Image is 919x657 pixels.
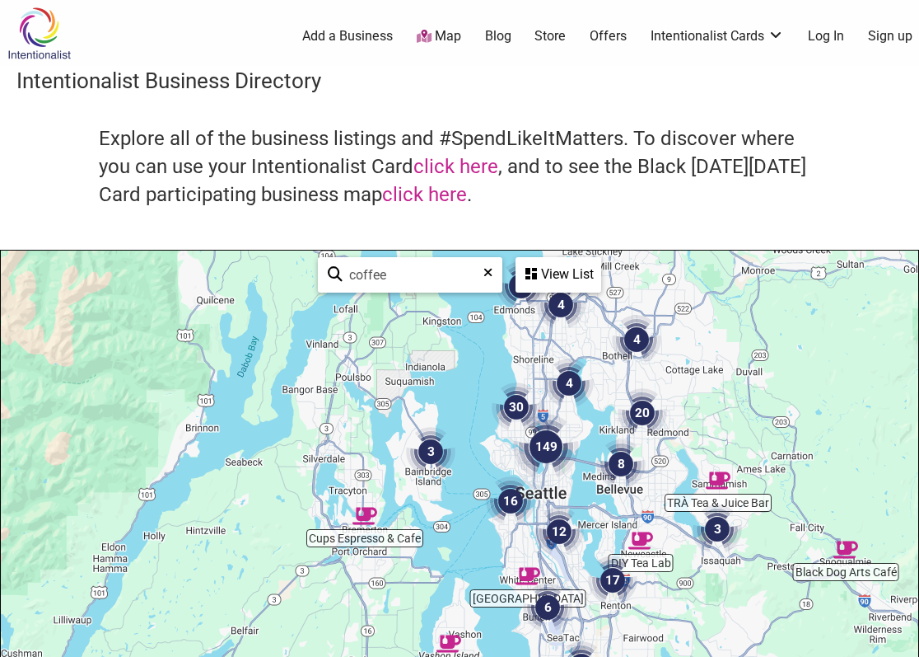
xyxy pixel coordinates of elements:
div: Black Dog Arts Café [833,537,858,562]
div: 16 [486,476,535,526]
a: Add a Business [302,27,393,45]
div: Salmon Creek Cafe [515,564,540,589]
div: 4 [497,261,546,311]
a: Store [534,27,566,45]
div: 4 [536,280,585,330]
div: 3 [693,504,742,554]
h3: Intentionalist Business Directory [16,66,903,96]
div: Vashon Island Coffee Roasterie [436,631,461,656]
div: View List [517,259,599,290]
a: Sign up [868,27,912,45]
div: 6 [523,583,572,632]
a: click here [413,155,498,178]
div: 17 [588,556,637,605]
div: See a list of the visible businesses [515,257,601,293]
div: 8 [596,439,646,489]
a: Intentionalist Cards [651,27,784,45]
div: Cups Espresso & Cafe [352,504,377,528]
a: Blog [485,27,511,45]
a: click here [382,183,467,206]
a: Map [417,27,461,46]
a: Log In [808,27,844,45]
div: TRÀ Tea & Juice Bar [706,468,730,493]
div: 12 [534,507,584,556]
div: 4 [544,359,594,408]
div: Type to search and filter [318,257,502,293]
a: Offers [590,27,627,45]
h4: Explore all of the business listings and #SpendLikeItMatters. To discover where you can use your ... [99,125,820,209]
input: Type to find and filter... [343,259,492,291]
div: 4 [612,315,661,364]
div: DIY Tea Lab [628,528,653,553]
div: 20 [618,388,667,438]
div: 149 [513,414,579,480]
div: 30 [492,382,541,432]
div: 3 [406,427,455,476]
